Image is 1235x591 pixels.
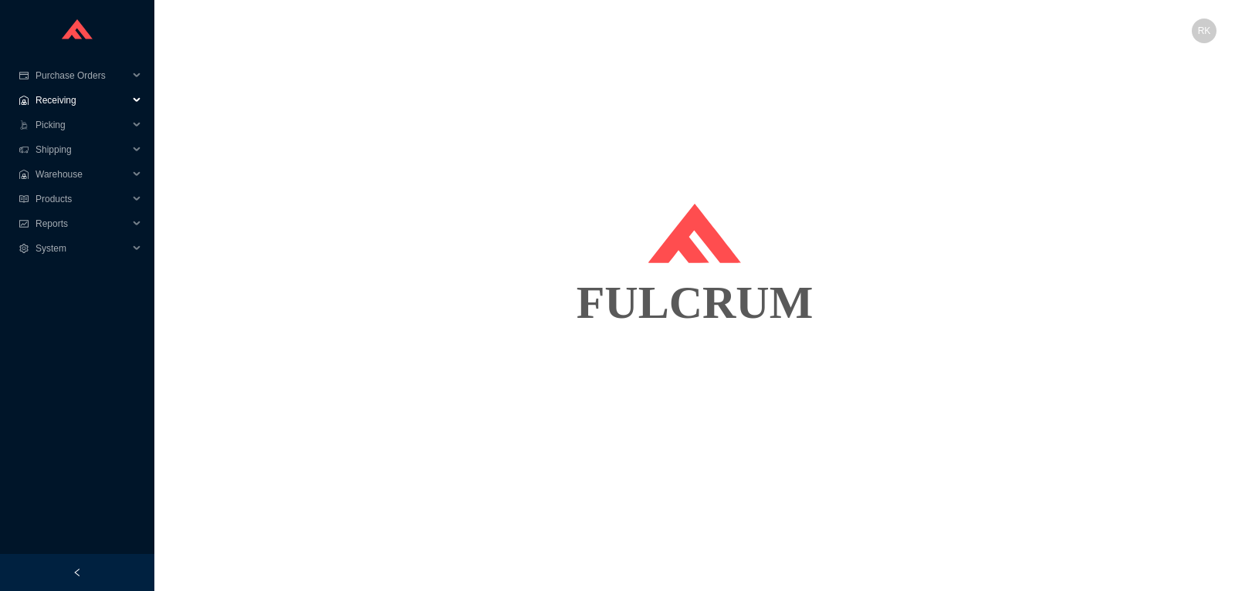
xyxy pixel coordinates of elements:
[19,219,29,228] span: fund
[36,236,128,261] span: System
[36,187,128,211] span: Products
[36,137,128,162] span: Shipping
[19,71,29,80] span: credit-card
[173,264,1216,341] div: FULCRUM
[36,113,128,137] span: Picking
[36,88,128,113] span: Receiving
[1198,19,1211,43] span: RK
[36,162,128,187] span: Warehouse
[36,211,128,236] span: Reports
[19,194,29,204] span: read
[36,63,128,88] span: Purchase Orders
[73,568,82,577] span: left
[19,244,29,253] span: setting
